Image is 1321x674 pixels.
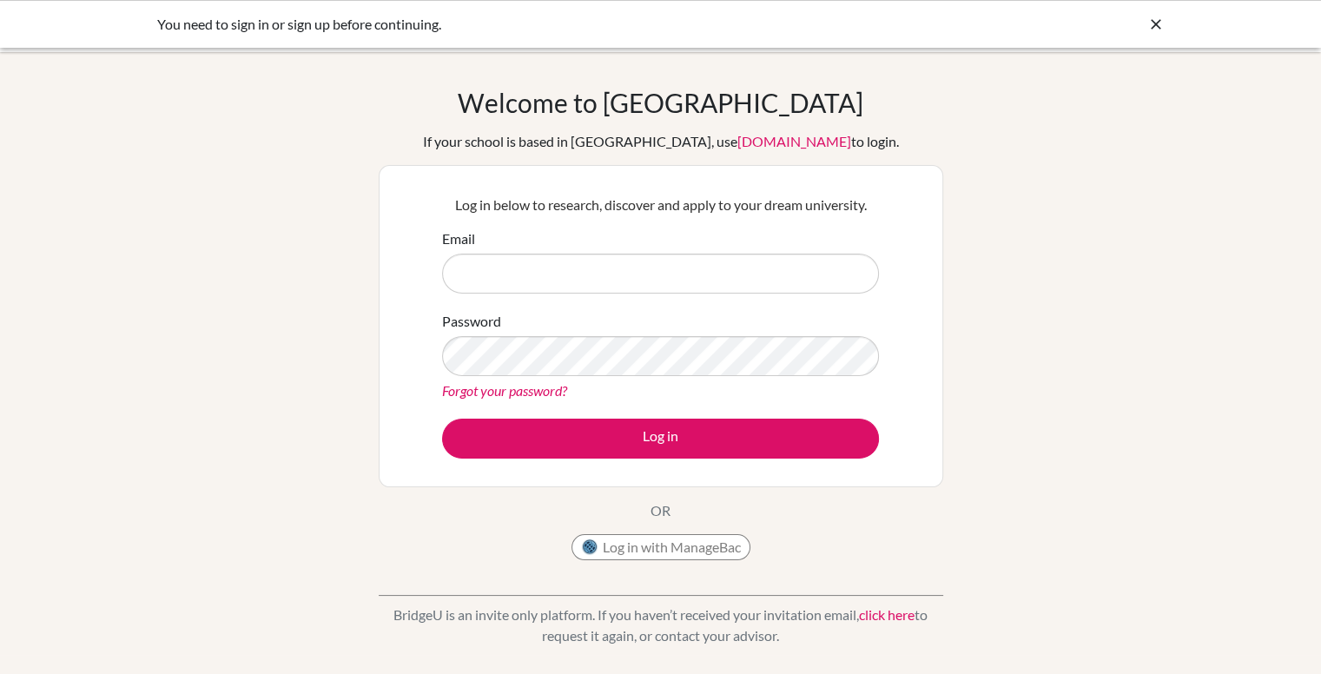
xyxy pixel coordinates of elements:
label: Password [442,311,501,332]
label: Email [442,228,475,249]
p: Log in below to research, discover and apply to your dream university. [442,195,879,215]
div: You need to sign in or sign up before continuing. [157,14,904,35]
a: [DOMAIN_NAME] [737,133,851,149]
p: BridgeU is an invite only platform. If you haven’t received your invitation email, to request it ... [379,605,943,646]
a: Forgot your password? [442,382,567,399]
a: click here [859,606,915,623]
div: If your school is based in [GEOGRAPHIC_DATA], use to login. [423,131,899,152]
h1: Welcome to [GEOGRAPHIC_DATA] [458,87,863,118]
p: OR [651,500,670,521]
button: Log in [442,419,879,459]
button: Log in with ManageBac [571,534,750,560]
